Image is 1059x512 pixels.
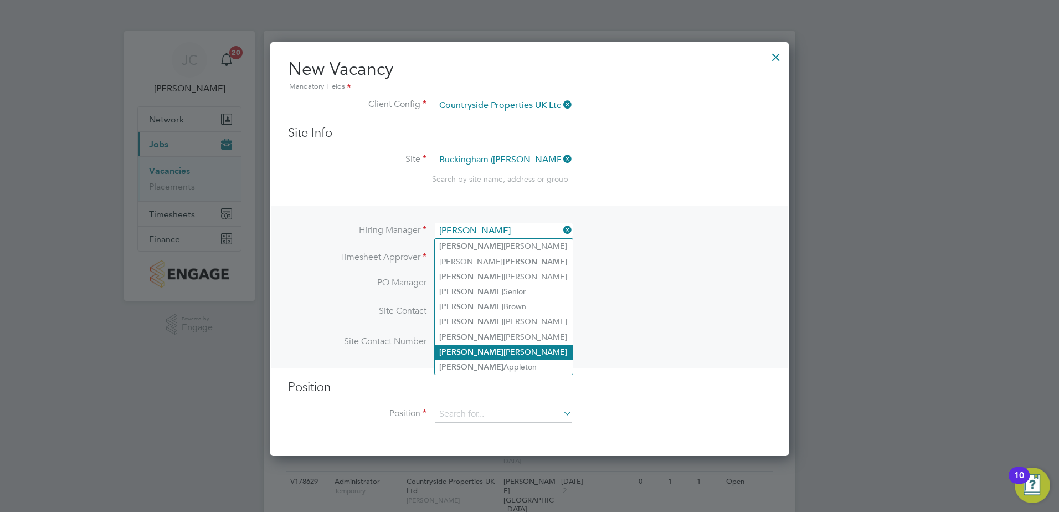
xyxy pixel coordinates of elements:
[288,252,426,263] label: Timesheet Approver
[288,336,426,347] label: Site Contact Number
[435,223,572,239] input: Search for...
[435,314,573,329] li: [PERSON_NAME]
[439,347,503,357] b: [PERSON_NAME]
[1015,468,1050,503] button: Open Resource Center, 10 new notifications
[435,152,572,168] input: Search for...
[432,174,568,184] span: Search by site name, address or group
[288,305,426,317] label: Site Contact
[439,242,503,251] b: [PERSON_NAME]
[288,408,426,419] label: Position
[503,257,567,267] b: [PERSON_NAME]
[435,330,573,345] li: [PERSON_NAME]
[435,98,572,114] input: Search for...
[288,277,426,289] label: PO Manager
[435,299,573,314] li: Brown
[439,302,503,311] b: [PERSON_NAME]
[439,362,503,372] b: [PERSON_NAME]
[435,239,573,254] li: [PERSON_NAME]
[435,284,573,299] li: Senior
[435,345,573,360] li: [PERSON_NAME]
[288,58,771,93] h2: New Vacancy
[435,360,573,375] li: Appleton
[435,269,573,284] li: [PERSON_NAME]
[439,272,503,281] b: [PERSON_NAME]
[288,125,771,141] h3: Site Info
[439,287,503,296] b: [PERSON_NAME]
[433,277,446,288] span: n/a
[439,332,503,342] b: [PERSON_NAME]
[1014,475,1024,490] div: 10
[288,153,426,165] label: Site
[288,81,771,93] div: Mandatory Fields
[288,224,426,236] label: Hiring Manager
[435,406,572,423] input: Search for...
[288,380,771,396] h3: Position
[288,99,426,110] label: Client Config
[439,317,503,326] b: [PERSON_NAME]
[435,254,573,269] li: [PERSON_NAME]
